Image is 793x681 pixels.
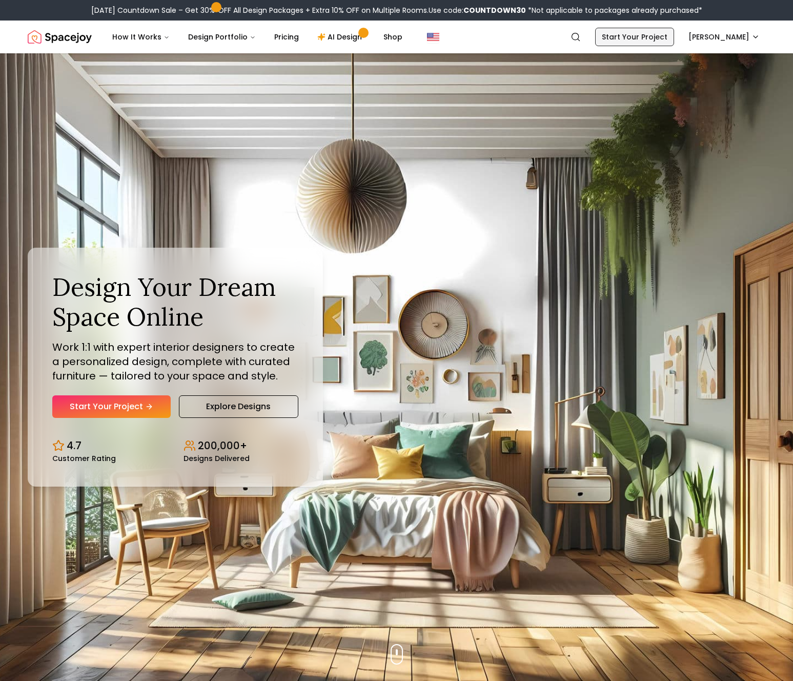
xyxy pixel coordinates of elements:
[104,27,178,47] button: How It Works
[526,5,702,15] span: *Not applicable to packages already purchased*
[463,5,526,15] b: COUNTDOWN30
[429,5,526,15] span: Use code:
[28,27,92,47] a: Spacejoy
[52,455,116,462] small: Customer Rating
[91,5,702,15] div: [DATE] Countdown Sale – Get 30% OFF All Design Packages + Extra 10% OFF on Multiple Rooms.
[52,395,171,418] a: Start Your Project
[682,28,766,46] button: [PERSON_NAME]
[198,438,247,453] p: 200,000+
[180,27,264,47] button: Design Portfolio
[52,272,298,331] h1: Design Your Dream Space Online
[427,31,439,43] img: United States
[309,27,373,47] a: AI Design
[375,27,411,47] a: Shop
[67,438,82,453] p: 4.7
[184,455,250,462] small: Designs Delivered
[595,28,674,46] a: Start Your Project
[179,395,298,418] a: Explore Designs
[52,340,298,383] p: Work 1:1 with expert interior designers to create a personalized design, complete with curated fu...
[28,27,92,47] img: Spacejoy Logo
[52,430,298,462] div: Design stats
[266,27,307,47] a: Pricing
[104,27,411,47] nav: Main
[28,21,766,53] nav: Global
